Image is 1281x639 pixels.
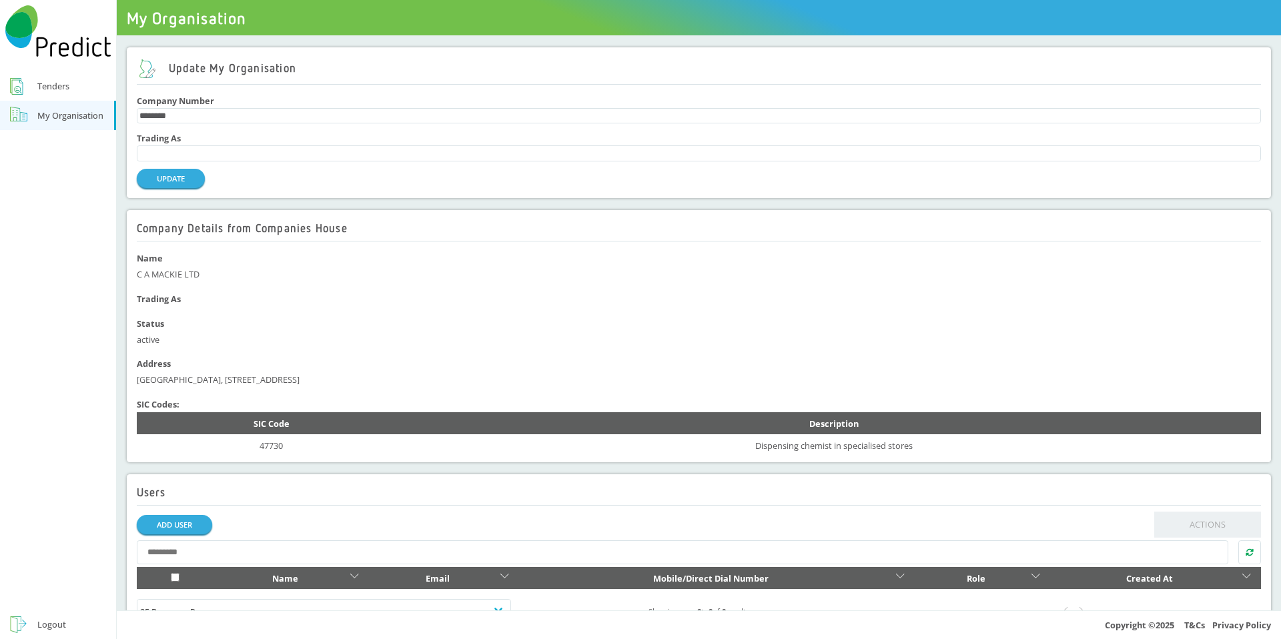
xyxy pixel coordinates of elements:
[137,315,1261,332] div: Status
[137,291,1261,307] div: Trading As
[137,332,1261,348] div: active
[1212,619,1271,631] a: Privacy Policy
[137,434,406,456] td: 47730
[137,372,1261,388] div: [GEOGRAPHIC_DATA], [STREET_ADDRESS]
[709,606,713,616] b: 0
[137,169,205,188] button: UPDATE
[416,416,1251,432] div: Description
[137,250,1261,266] div: Name
[924,570,1028,586] div: Role
[1060,570,1239,586] div: Created At
[379,570,497,586] div: Email
[224,570,347,586] div: Name
[722,606,726,616] b: 0
[37,107,103,123] div: My Organisation
[137,59,296,79] h2: Update My Organisation
[137,133,1261,143] h4: Trading As
[137,486,166,499] h2: Users
[1184,619,1205,631] a: T&Cs
[137,396,1261,412] div: SIC Codes:
[140,604,508,620] div: 25 Rows per Page
[406,434,1261,456] td: Dispensing chemist in specialised stores
[37,78,69,94] div: Tenders
[137,356,1261,372] div: Address
[697,606,701,616] b: 0
[117,610,1281,639] div: Copyright © 2025
[37,616,66,632] div: Logout
[137,515,212,534] a: ADD USER
[511,604,886,620] div: Showing page to of results
[529,570,893,586] div: Mobile/Direct Dial Number
[137,222,348,235] h2: Company Details from Companies House
[147,416,396,432] div: SIC Code
[137,266,1261,282] div: C A MACKIE LTD
[137,96,1261,106] h4: Company Number
[5,5,111,57] img: Predict Mobile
